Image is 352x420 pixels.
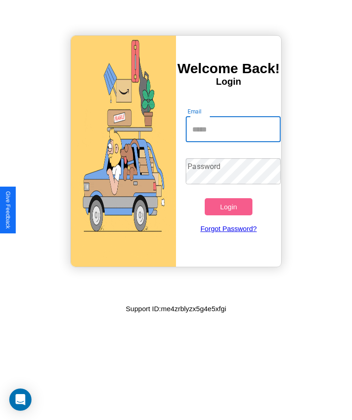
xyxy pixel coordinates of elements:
h3: Welcome Back! [176,61,281,76]
h4: Login [176,76,281,87]
div: Give Feedback [5,191,11,229]
div: Open Intercom Messenger [9,389,31,411]
img: gif [71,36,176,267]
label: Email [188,107,202,115]
p: Support ID: me4zrblyzx5g4e5xfgi [126,302,226,315]
a: Forgot Password? [181,215,276,242]
button: Login [205,198,252,215]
